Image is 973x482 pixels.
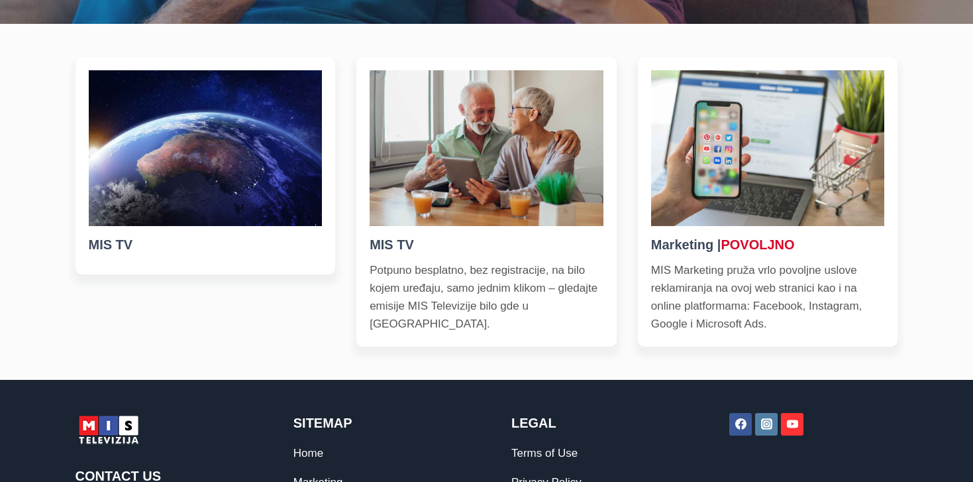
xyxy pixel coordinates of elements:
[511,413,680,433] h2: Legal
[651,235,885,255] h5: Marketing |
[511,447,578,459] a: Terms of Use
[781,413,803,436] a: YouTube
[356,57,617,347] a: MIS TVPotpuno besplatno, bez registracije, na bilo kojem uređaju, samo jednim klikom – gledajte e...
[293,413,462,433] h2: Sitemap
[638,57,898,347] a: Marketing |POVOLJNOMIS Marketing pruža vrlo povoljne uslove reklamiranja na ovoj web stranici kao...
[370,235,603,255] h5: MIS TV
[651,261,885,333] p: MIS Marketing pruža vrlo povoljne uslove reklamiranja na ovoj web stranici kao i na online platfo...
[89,235,323,255] h5: MIS TV
[729,413,752,436] a: Facebook
[370,261,603,333] p: Potpuno besplatno, bez registracije, na bilo kojem uređaju, samo jednim klikom – gledajte emisije...
[293,447,323,459] a: Home
[755,413,778,436] a: Instagram
[721,237,794,252] red: POVOLJNO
